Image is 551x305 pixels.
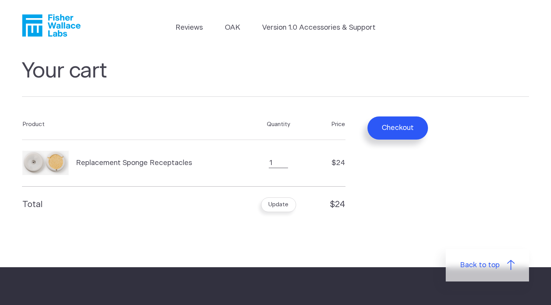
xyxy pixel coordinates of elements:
td: $24 [313,187,345,223]
th: Product [22,109,244,140]
th: Price [313,109,345,140]
h1: Your cart [22,58,529,97]
th: Quantity [244,109,313,140]
a: Fisher Wallace [22,14,81,37]
a: Version 1.0 Accessories & Support [262,22,376,33]
button: Checkout [367,116,428,140]
span: Replacement Sponge Receptacles [76,158,192,169]
button: Update [261,197,296,212]
span: Back to top [460,260,500,271]
th: Total [22,187,244,223]
a: Replacement Sponge Receptacles [22,151,233,175]
a: Reviews [175,22,203,33]
a: Back to top [446,249,529,281]
a: OAK [225,22,240,33]
td: $24 [313,140,345,186]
